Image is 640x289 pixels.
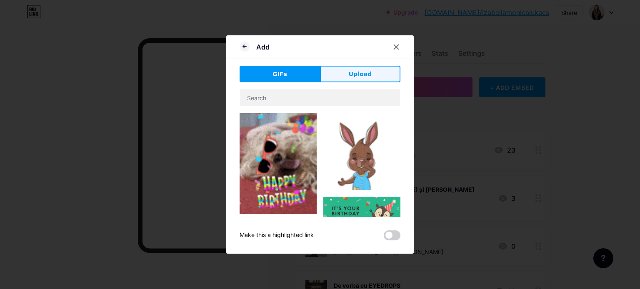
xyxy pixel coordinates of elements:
div: Make this a highlighted link [240,230,314,240]
img: Gihpy [323,197,400,249]
input: Search [240,89,400,106]
div: Add [256,42,270,52]
button: GIFs [240,66,320,82]
span: Upload [349,70,372,79]
button: Upload [320,66,400,82]
span: GIFs [272,70,287,79]
img: Gihpy [240,113,317,214]
img: Gihpy [323,113,400,190]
